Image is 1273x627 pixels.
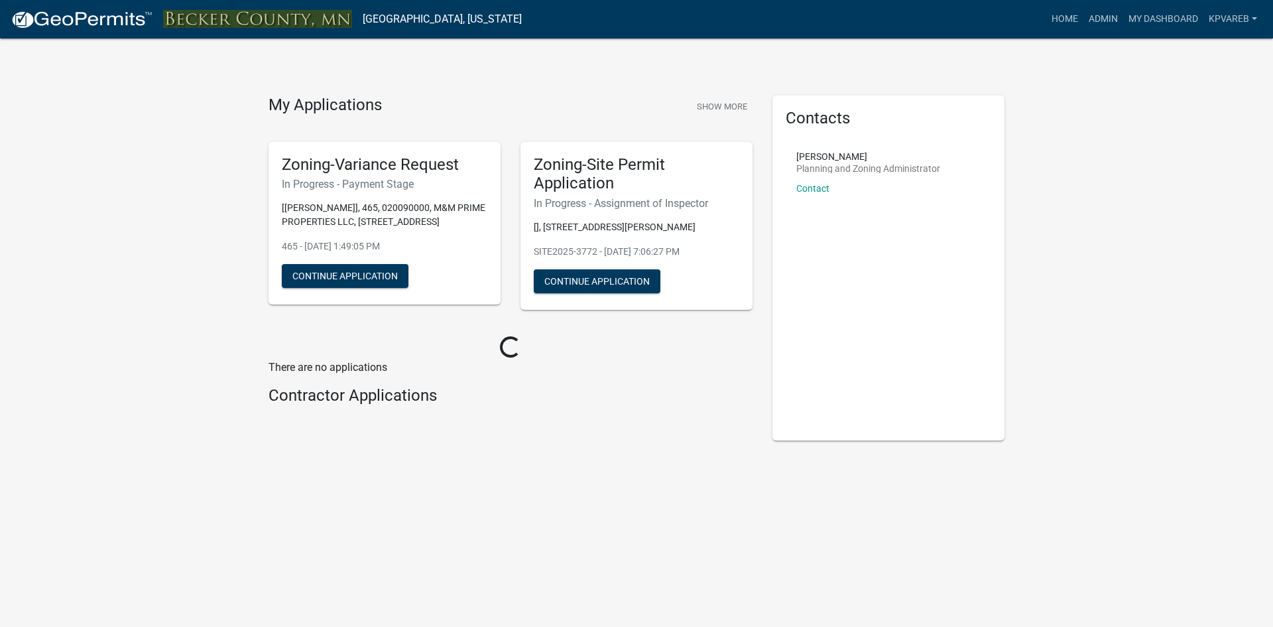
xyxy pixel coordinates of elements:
a: My Dashboard [1123,7,1203,32]
p: SITE2025-3772 - [DATE] 7:06:27 PM [534,245,739,259]
p: [[PERSON_NAME]], 465, 020090000, M&M PRIME PROPERTIES LLC, [STREET_ADDRESS] [282,201,487,229]
wm-workflow-list-section: Contractor Applications [269,386,753,411]
h5: Contacts [786,109,991,128]
p: [PERSON_NAME] [796,152,940,161]
a: kpvareb [1203,7,1262,32]
button: Show More [692,96,753,117]
p: Planning and Zoning Administrator [796,164,940,173]
h4: Contractor Applications [269,386,753,405]
p: [], [STREET_ADDRESS][PERSON_NAME] [534,220,739,234]
img: Becker County, Minnesota [163,10,352,28]
h5: Zoning-Variance Request [282,155,487,174]
button: Continue Application [282,264,408,288]
a: Admin [1083,7,1123,32]
a: [GEOGRAPHIC_DATA], [US_STATE] [363,8,522,31]
p: 465 - [DATE] 1:49:05 PM [282,240,487,253]
a: Contact [796,183,829,194]
h6: In Progress - Assignment of Inspector [534,197,739,210]
h6: In Progress - Payment Stage [282,178,487,190]
p: There are no applications [269,360,753,376]
button: Continue Application [534,269,660,293]
h5: Zoning-Site Permit Application [534,155,739,194]
h4: My Applications [269,96,382,115]
a: Home [1046,7,1083,32]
